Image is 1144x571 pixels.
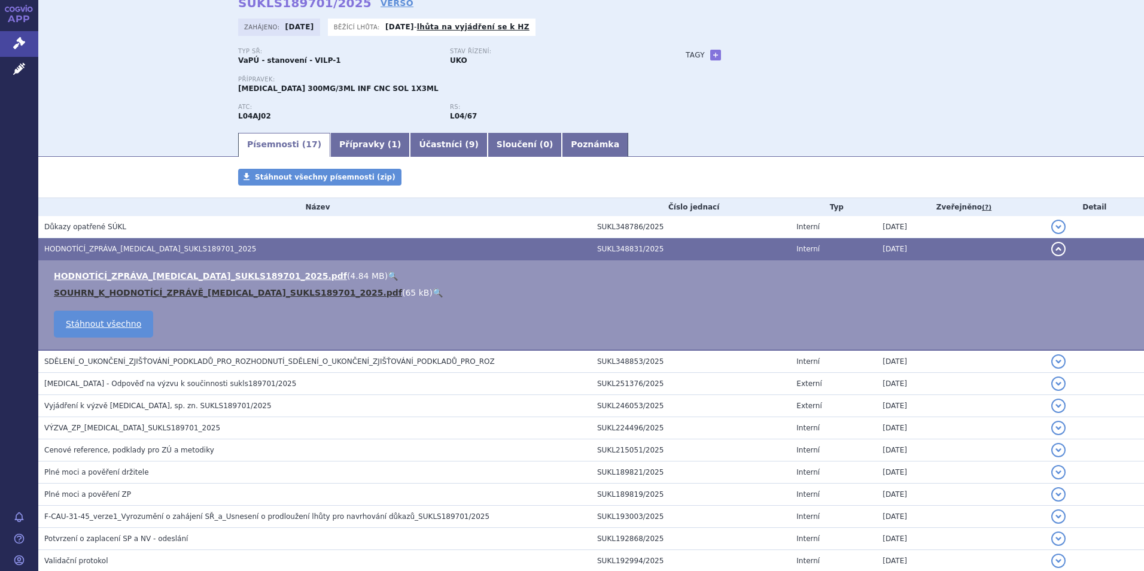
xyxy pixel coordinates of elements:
td: [DATE] [877,461,1045,484]
span: 65 kB [405,288,429,297]
a: + [710,50,721,60]
span: Plné moci a pověření ZP [44,490,131,499]
a: Poznámka [562,133,628,157]
th: Číslo jednací [591,198,790,216]
span: Interní [796,490,820,499]
span: SDĚLENÍ_O_UKONČENÍ_ZJIŠŤOVÁNÍ_PODKLADŮ_PRO_ROZHODNUTÍ_SDĚLENÍ_O_UKONČENÍ_ZJIŠŤOVÁNÍ_PODKLADŮ_PRO_ROZ [44,357,495,366]
span: Cenové reference, podklady pro ZÚ a metodiky [44,446,214,454]
button: detail [1051,554,1066,568]
td: SUKL193003/2025 [591,506,790,528]
p: Typ SŘ: [238,48,438,55]
span: Interní [796,512,820,521]
span: 4.84 MB [350,271,384,281]
span: Validační protokol [44,557,108,565]
button: detail [1051,376,1066,391]
li: ( ) [54,270,1132,282]
strong: [DATE] [285,23,314,31]
span: Interní [796,424,820,432]
strong: RAVULIZUMAB [238,112,271,120]
p: RS: [450,104,650,111]
td: [DATE] [877,484,1045,506]
a: 🔍 [433,288,443,297]
a: SOUHRN_K_HODNOTÍCÍ_ZPRÁVĚ_[MEDICAL_DATA]_SUKLS189701_2025.pdf [54,288,402,297]
td: [DATE] [877,238,1045,260]
td: [DATE] [877,506,1045,528]
span: Externí [796,402,822,410]
td: [DATE] [877,417,1045,439]
strong: [DATE] [385,23,414,31]
h3: Tagy [686,48,705,62]
a: lhůta na vyjádření se k HZ [417,23,530,31]
button: detail [1051,531,1066,546]
a: Účastníci (9) [410,133,487,157]
td: SUKL189819/2025 [591,484,790,506]
span: Potvrzení o zaplacení SP a NV - odeslání [44,534,188,543]
button: detail [1051,509,1066,524]
span: HODNOTÍCÍ_ZPRÁVA_ULTOMIRIS_SUKLS189701_2025 [44,245,257,253]
a: Stáhnout všechny písemnosti (zip) [238,169,401,186]
td: [DATE] [877,373,1045,395]
span: Interní [796,223,820,231]
span: Interní [796,468,820,476]
td: SUKL251376/2025 [591,373,790,395]
button: detail [1051,242,1066,256]
td: [DATE] [877,350,1045,373]
td: SUKL348853/2025 [591,350,790,373]
strong: UKO [450,56,467,65]
strong: VaPÚ - stanovení - VILP-1 [238,56,341,65]
th: Zveřejněno [877,198,1045,216]
td: [DATE] [877,216,1045,238]
span: F-CAU-31-45_verze1_Vyrozumění o zahájení SŘ_a_Usnesení o prodloužení lhůty pro navrhování důkazů_... [44,512,489,521]
span: 1 [391,139,397,149]
td: SUKL192868/2025 [591,528,790,550]
span: Běžící lhůta: [334,22,382,32]
span: Interní [796,534,820,543]
td: SUKL189821/2025 [591,461,790,484]
a: Písemnosti (17) [238,133,330,157]
th: Název [38,198,591,216]
td: [DATE] [877,439,1045,461]
a: Stáhnout všechno [54,311,153,338]
a: 🔍 [388,271,398,281]
p: ATC: [238,104,438,111]
span: 17 [306,139,317,149]
span: Zahájeno: [244,22,282,32]
span: Interní [796,557,820,565]
th: Detail [1045,198,1144,216]
p: Stav řízení: [450,48,650,55]
button: detail [1051,399,1066,413]
span: Důkazy opatřené SÚKL [44,223,126,231]
span: Interní [796,446,820,454]
button: detail [1051,220,1066,234]
abbr: (?) [982,204,991,212]
td: SUKL348786/2025 [591,216,790,238]
td: [DATE] [877,528,1045,550]
p: - [385,22,530,32]
span: 0 [543,139,549,149]
span: Externí [796,379,822,388]
li: ( ) [54,287,1132,299]
th: Typ [790,198,877,216]
span: ULTOMIRIS - Odpověď na výzvu k součinnosti sukls189701/2025 [44,379,296,388]
button: detail [1051,443,1066,457]
span: Stáhnout všechny písemnosti (zip) [255,173,395,181]
span: Plné moci a pověření držitele [44,468,149,476]
button: detail [1051,465,1066,479]
button: detail [1051,487,1066,502]
button: detail [1051,421,1066,435]
button: detail [1051,354,1066,369]
td: [DATE] [877,395,1045,417]
p: Přípravek: [238,76,662,83]
td: SUKL224496/2025 [591,417,790,439]
span: [MEDICAL_DATA] 300MG/3ML INF CNC SOL 1X3ML [238,84,439,93]
a: HODNOTÍCÍ_ZPRÁVA_[MEDICAL_DATA]_SUKLS189701_2025.pdf [54,271,347,281]
a: Přípravky (1) [330,133,410,157]
span: Interní [796,357,820,366]
td: SUKL348831/2025 [591,238,790,260]
td: SUKL246053/2025 [591,395,790,417]
span: VÝZVA_ZP_ULTOMIRIS_SUKLS189701_2025 [44,424,220,432]
strong: ravulizumab [450,112,477,120]
span: 9 [469,139,475,149]
span: Interní [796,245,820,253]
td: SUKL215051/2025 [591,439,790,461]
